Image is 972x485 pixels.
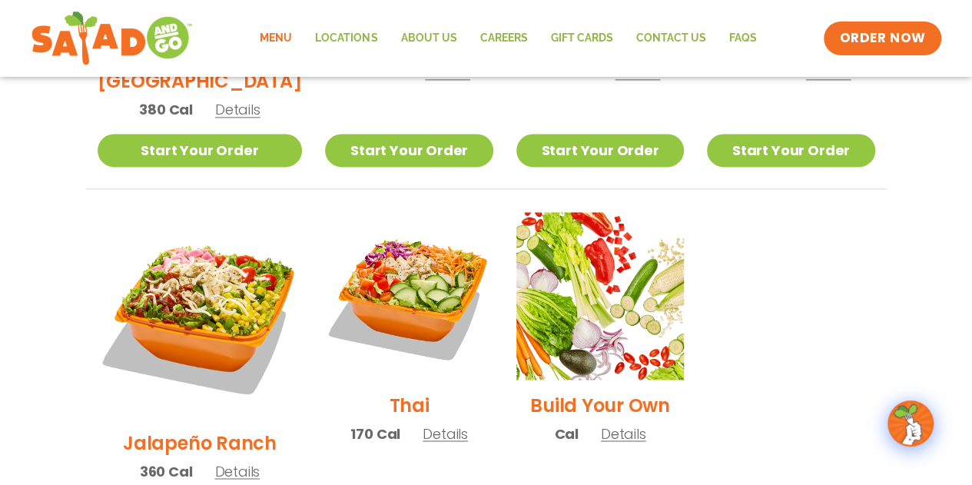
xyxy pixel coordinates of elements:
nav: Menu [248,21,768,56]
a: ORDER NOW [824,22,940,55]
img: Product photo for Thai Salad [325,212,493,380]
a: Locations [304,21,389,56]
h2: Thai [390,391,430,418]
a: GIFT CARDS [539,21,624,56]
span: Cal [554,423,578,443]
a: FAQs [717,21,768,56]
img: wpChatIcon [889,402,932,445]
h2: [GEOGRAPHIC_DATA] [98,68,303,95]
span: 380 Cal [139,99,193,120]
a: About Us [389,21,468,56]
img: Product photo for Jalapeño Ranch Salad [98,212,303,417]
a: Start Your Order [707,134,874,167]
a: Start Your Order [98,134,303,167]
a: Careers [468,21,539,56]
h2: Jalapeño Ranch [123,429,277,456]
span: Details [215,100,260,119]
span: 170 Cal [350,423,400,443]
a: Contact Us [624,21,717,56]
span: 360 Cal [140,460,193,481]
img: new-SAG-logo-768×292 [31,8,193,69]
a: Start Your Order [516,134,684,167]
span: ORDER NOW [839,29,925,48]
a: Menu [248,21,304,56]
span: Details [214,461,260,480]
img: Product photo for Build Your Own [516,212,684,380]
span: Details [601,424,646,443]
span: Details [423,424,468,443]
a: Start Your Order [325,134,493,167]
h2: Build Your Own [530,391,670,418]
